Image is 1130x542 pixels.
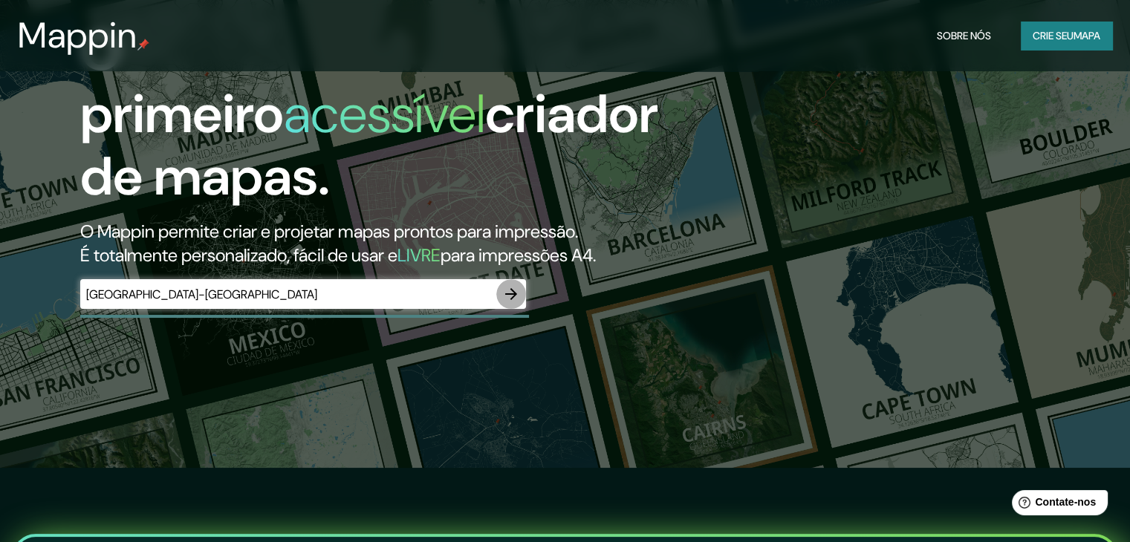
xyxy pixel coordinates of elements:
[441,244,596,267] font: para impressões A4.
[80,244,397,267] font: É totalmente personalizado, fácil de usar e
[1021,22,1112,50] button: Crie seumapa
[137,39,149,50] img: pino de mapa
[998,484,1114,526] iframe: Iniciador de widget de ajuda
[937,29,991,42] font: Sobre nós
[80,286,496,303] input: Escolha seu lugar favorito
[18,12,137,59] font: Mappin
[284,79,485,148] font: acessível
[397,244,441,267] font: LIVRE
[80,79,658,211] font: criador de mapas.
[1033,29,1074,42] font: Crie seu
[931,22,997,50] button: Sobre nós
[1074,29,1100,42] font: mapa
[80,220,578,243] font: O Mappin permite criar e projetar mapas prontos para impressão.
[80,17,284,148] font: O primeiro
